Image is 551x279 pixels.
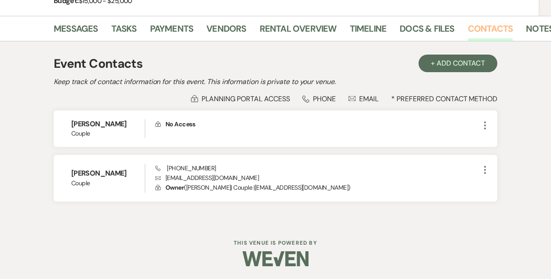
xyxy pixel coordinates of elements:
[302,94,336,103] div: Phone
[71,169,145,178] h6: [PERSON_NAME]
[71,179,145,188] span: Couple
[349,94,379,103] div: Email
[165,120,195,128] span: No Access
[206,22,246,41] a: Vendors
[71,119,145,129] h6: [PERSON_NAME]
[468,22,513,41] a: Contacts
[54,22,98,41] a: Messages
[155,183,480,192] p: ( [PERSON_NAME] | Couple | [EMAIL_ADDRESS][DOMAIN_NAME] )
[260,22,337,41] a: Rental Overview
[54,94,497,103] div: * Preferred Contact Method
[54,77,497,87] h2: Keep track of contact information for this event. This information is private to your venue.
[165,184,184,191] span: Owner
[242,243,309,274] img: Weven Logo
[191,94,290,103] div: Planning Portal Access
[155,173,480,183] p: [EMAIL_ADDRESS][DOMAIN_NAME]
[350,22,387,41] a: Timeline
[111,22,137,41] a: Tasks
[71,129,145,138] span: Couple
[155,164,216,172] span: [PHONE_NUMBER]
[150,22,194,41] a: Payments
[419,55,497,72] button: + Add Contact
[54,55,143,73] h1: Event Contacts
[400,22,454,41] a: Docs & Files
